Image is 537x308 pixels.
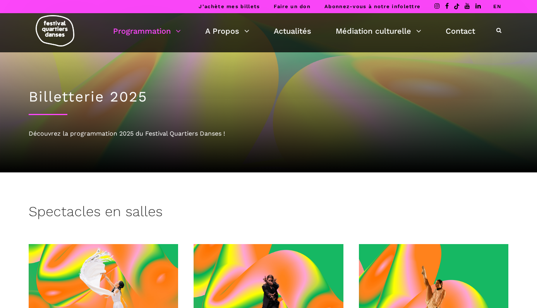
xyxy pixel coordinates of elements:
a: Médiation culturelle [336,24,421,38]
a: J’achète mes billets [199,3,260,9]
img: logo-fqd-med [36,15,74,46]
a: Faire un don [274,3,311,9]
a: EN [493,3,501,9]
a: Abonnez-vous à notre infolettre [324,3,420,9]
a: Programmation [113,24,181,38]
a: Contact [446,24,475,38]
div: Découvrez la programmation 2025 du Festival Quartiers Danses ! [29,129,509,139]
h1: Billetterie 2025 [29,88,509,105]
h3: Spectacles en salles [29,203,163,223]
a: Actualités [274,24,311,38]
a: A Propos [205,24,249,38]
